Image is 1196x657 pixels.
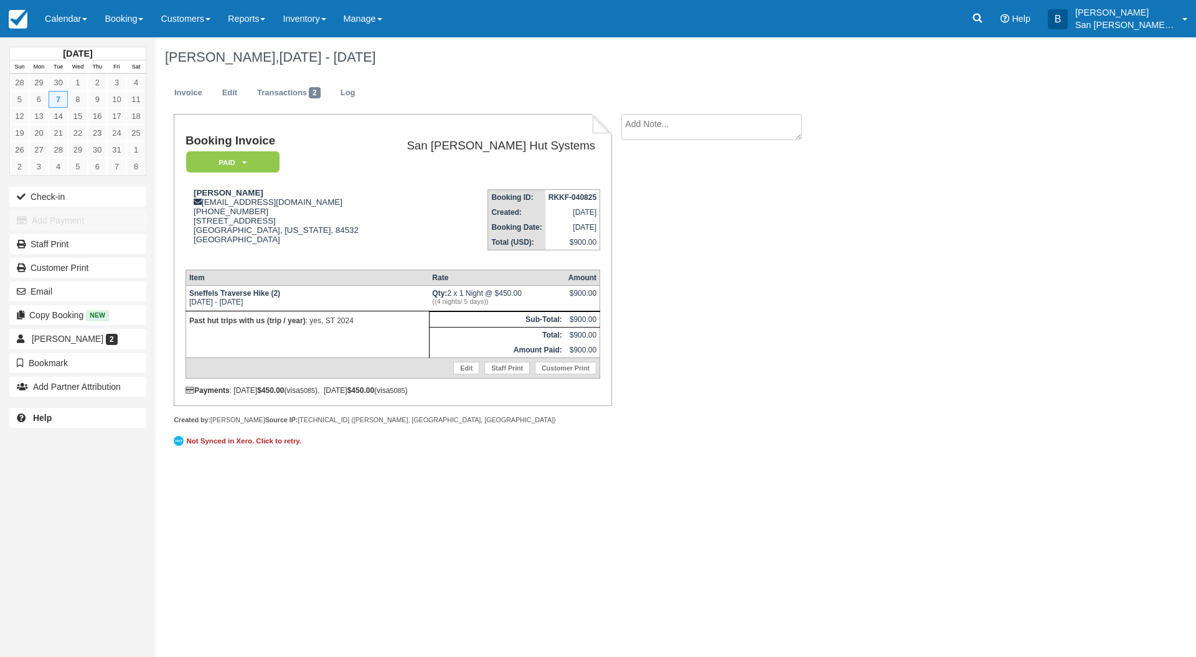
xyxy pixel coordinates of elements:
a: 14 [49,108,68,125]
td: $900.00 [565,343,600,358]
td: $900.00 [565,311,600,327]
td: [DATE] [545,220,600,235]
em: ((4 nights/ 5 days)) [432,298,562,305]
th: Amount [565,270,600,285]
a: 4 [126,74,146,91]
button: Bookmark [9,353,146,373]
a: 17 [107,108,126,125]
strong: Payments [186,386,230,395]
strong: Sneffels Traverse Hike (2) [189,289,280,298]
em: Paid [186,151,280,173]
td: $900.00 [565,327,600,343]
a: 11 [126,91,146,108]
button: Copy Booking New [9,305,146,325]
th: Total: [429,327,565,343]
span: Help [1012,14,1030,24]
a: 7 [107,158,126,175]
th: Rate [429,270,565,285]
a: 16 [88,108,107,125]
th: Item [186,270,429,285]
a: 8 [126,158,146,175]
a: Customer Print [9,258,146,278]
a: Invoice [165,81,212,105]
a: 5 [10,91,29,108]
a: 7 [49,91,68,108]
a: Edit [213,81,247,105]
span: 2 [106,334,118,345]
th: Tue [49,60,68,74]
button: Add Partner Attribution [9,377,146,397]
th: Booking ID: [488,190,545,206]
a: 1 [126,141,146,158]
button: Add Payment [9,210,146,230]
a: 12 [10,108,29,125]
button: Check-in [9,187,146,207]
a: 2 [88,74,107,91]
span: New [86,310,109,321]
a: Not Synced in Xero. Click to retry. [174,434,304,448]
strong: Past hut trips with us (trip / year) [189,316,306,325]
a: 29 [29,74,49,91]
img: checkfront-main-nav-mini-logo.png [9,10,27,29]
td: 2 x 1 Night @ $450.00 [429,285,565,311]
a: 5 [68,158,87,175]
strong: $450.00 [257,386,284,395]
a: 10 [107,91,126,108]
div: [EMAIL_ADDRESS][DOMAIN_NAME] [PHONE_NUMBER] [STREET_ADDRESS] [GEOGRAPHIC_DATA], [US_STATE], 84532... [186,188,379,260]
strong: Qty [432,289,447,298]
a: Edit [453,362,479,374]
div: [PERSON_NAME] [TECHNICAL_ID] ([PERSON_NAME], [GEOGRAPHIC_DATA], [GEOGRAPHIC_DATA]) [174,415,611,425]
a: 6 [29,91,49,108]
a: 8 [68,91,87,108]
a: 19 [10,125,29,141]
a: 18 [126,108,146,125]
b: Help [33,413,52,423]
small: 5085 [390,387,405,394]
a: 22 [68,125,87,141]
th: Sat [126,60,146,74]
i: Help [1001,14,1009,23]
a: 30 [88,141,107,158]
small: 5085 [300,387,315,394]
a: 6 [88,158,107,175]
a: 4 [49,158,68,175]
a: 1 [68,74,87,91]
a: Staff Print [484,362,530,374]
a: Log [331,81,365,105]
th: Created: [488,205,545,220]
a: 26 [10,141,29,158]
a: 28 [49,141,68,158]
span: [PERSON_NAME] [32,334,103,344]
a: Paid [186,151,275,174]
a: 9 [88,91,107,108]
a: 24 [107,125,126,141]
div: $900.00 [568,289,596,308]
div: B [1048,9,1068,29]
th: Total (USD): [488,235,545,250]
strong: [PERSON_NAME] [194,188,263,197]
a: Staff Print [9,234,146,254]
th: Fri [107,60,126,74]
div: : [DATE] (visa ), [DATE] (visa ) [186,386,600,395]
th: Thu [88,60,107,74]
p: San [PERSON_NAME] Hut Systems [1075,19,1175,31]
p: [PERSON_NAME] [1075,6,1175,19]
a: 21 [49,125,68,141]
strong: Source IP: [265,416,298,423]
th: Sun [10,60,29,74]
a: 23 [88,125,107,141]
th: Booking Date: [488,220,545,235]
strong: $450.00 [347,386,374,395]
strong: RKKF-040825 [549,193,596,202]
a: 15 [68,108,87,125]
th: Amount Paid: [429,343,565,358]
a: 27 [29,141,49,158]
a: 13 [29,108,49,125]
a: 20 [29,125,49,141]
a: 2 [10,158,29,175]
span: [DATE] - [DATE] [279,49,375,65]
strong: [DATE] [63,49,92,59]
button: Email [9,281,146,301]
td: [DATE] [545,205,600,220]
a: 28 [10,74,29,91]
